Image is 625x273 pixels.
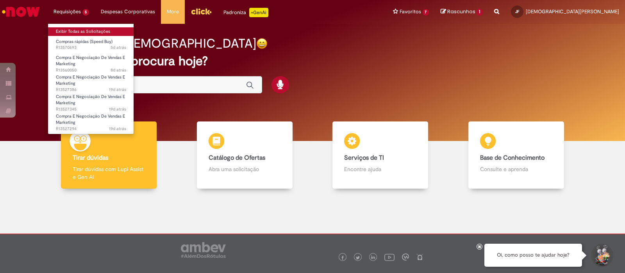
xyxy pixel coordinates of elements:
span: 5 [82,9,89,16]
span: 1 [477,9,482,16]
span: [DEMOGRAPHIC_DATA][PERSON_NAME] [526,8,619,15]
span: Compra E Negociação De Vendas E Marketing [56,55,125,67]
div: Oi, como posso te ajudar hoje? [484,244,582,267]
time: 12/09/2025 11:46:55 [109,106,126,112]
button: Iniciar Conversa de Suporte [590,244,613,267]
span: R13560050 [56,67,126,73]
span: Favoritos [400,8,421,16]
span: Requisições [54,8,81,16]
time: 12/09/2025 11:55:52 [109,87,126,93]
time: 23/09/2025 16:00:18 [111,67,126,73]
a: Aberto R13527294 : Compra E Negociação De Vendas E Marketing [48,112,134,129]
p: +GenAi [249,8,268,17]
span: JF [515,9,519,14]
img: logo_footer_linkedin.png [371,255,375,260]
span: R13570693 [56,45,126,51]
p: Consulte e aprenda [480,165,552,173]
p: Abra uma solicitação [209,165,281,173]
a: Catálogo de Ofertas Abra uma solicitação [177,121,313,189]
h2: O que você procura hoje? [61,54,564,68]
img: logo_footer_naosei.png [416,253,423,261]
img: ServiceNow [1,4,41,20]
span: Compra E Negociação De Vendas E Marketing [56,113,125,125]
img: logo_footer_workplace.png [402,253,409,261]
time: 12/09/2025 11:37:27 [109,126,126,132]
span: 19d atrás [109,87,126,93]
a: Aberto R13560050 : Compra E Negociação De Vendas E Marketing [48,54,134,70]
span: Rascunhos [447,8,475,15]
span: 7 [423,9,429,16]
span: Compra E Negociação De Vendas E Marketing [56,94,125,106]
img: logo_footer_facebook.png [341,256,345,260]
a: Aberto R13570693 : Compras rápidas (Speed Buy) [48,37,134,52]
span: More [167,8,179,16]
span: 5d atrás [111,45,126,50]
a: Tirar dúvidas Tirar dúvidas com Lupi Assist e Gen Ai [41,121,177,189]
a: Exibir Todas as Solicitações [48,27,134,36]
img: logo_footer_twitter.png [356,256,360,260]
b: Serviços de TI [344,154,384,162]
b: Catálogo de Ofertas [209,154,265,162]
b: Base de Conhecimento [480,154,545,162]
img: happy-face.png [256,38,268,49]
a: Base de Conhecimento Consulte e aprenda [448,121,584,189]
span: Despesas Corporativas [101,8,155,16]
p: Encontre ajuda [344,165,416,173]
a: Aberto R13527386 : Compra E Negociação De Vendas E Marketing [48,73,134,90]
a: Aberto R13527345 : Compra E Negociação De Vendas E Marketing [48,93,134,109]
p: Tirar dúvidas com Lupi Assist e Gen Ai [73,165,145,181]
span: 19d atrás [109,126,126,132]
span: R13527345 [56,106,126,112]
span: R13527294 [56,126,126,132]
span: Compra E Negociação De Vendas E Marketing [56,74,125,86]
span: R13527386 [56,87,126,93]
span: 19d atrás [109,106,126,112]
time: 26/09/2025 13:53:32 [111,45,126,50]
a: Serviços de TI Encontre ajuda [312,121,448,189]
img: logo_footer_youtube.png [384,252,395,262]
span: 8d atrás [111,67,126,73]
ul: Requisições [48,23,134,134]
a: Rascunhos [441,8,482,16]
h2: Boa tarde, [DEMOGRAPHIC_DATA] [61,37,256,50]
span: Compras rápidas (Speed Buy) [56,39,112,45]
b: Tirar dúvidas [73,154,108,162]
img: logo_footer_ambev_rotulo_gray.png [181,242,226,258]
div: Padroniza [223,8,268,17]
img: click_logo_yellow_360x200.png [191,5,212,17]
